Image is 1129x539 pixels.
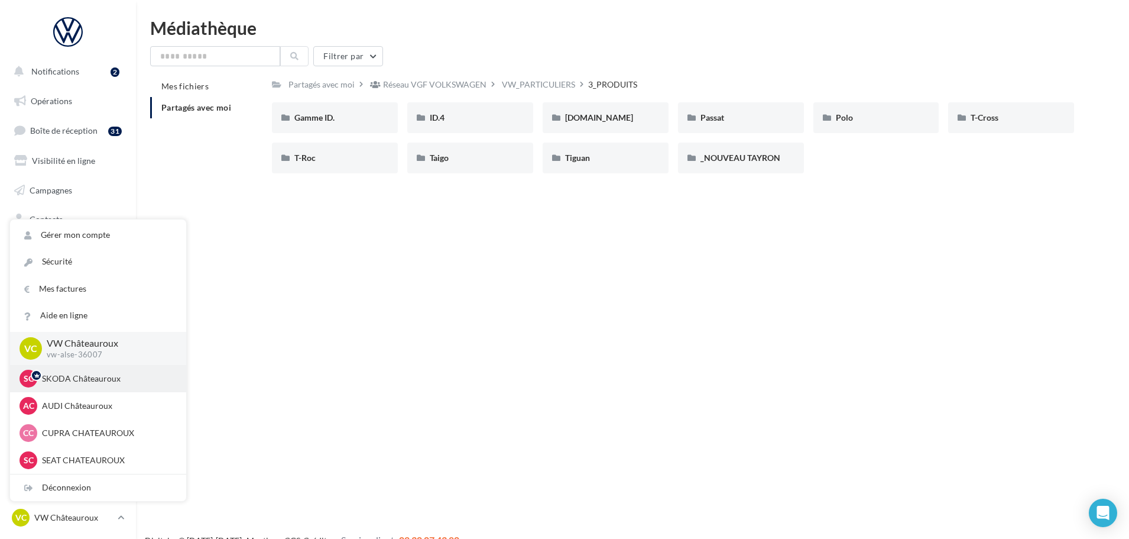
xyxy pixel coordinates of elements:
span: T-Roc [294,153,316,163]
span: Taigo [430,153,449,163]
a: Opérations [7,89,129,114]
a: Aide en ligne [10,302,186,329]
a: Calendrier [7,266,129,291]
span: _NOUVEAU TAYRON [700,153,780,163]
a: Campagnes DataOnDemand [7,335,129,370]
span: Opérations [31,96,72,106]
span: CC [23,427,34,439]
span: SC [24,454,34,466]
a: Gérer mon compte [10,222,186,248]
span: VC [24,341,37,355]
a: VC VW Châteauroux [9,506,126,529]
div: 2 [111,67,119,77]
p: vw-alse-36007 [47,350,167,360]
div: Partagés avec moi [288,79,355,91]
button: Filtrer par [313,46,383,66]
span: Boîte de réception [30,125,98,135]
div: Médiathèque [150,19,1115,37]
a: PLV et print personnalisable [7,295,129,330]
span: Campagnes [30,185,72,195]
span: Contacts [30,214,63,224]
p: CUPRA CHATEAUROUX [42,427,172,439]
span: Notifications [31,66,79,76]
a: Sécurité [10,248,186,275]
span: Tiguan [565,153,590,163]
span: VC [15,512,27,524]
span: Visibilité en ligne [32,156,95,166]
span: Partagés avec moi [161,102,231,112]
a: Mes factures [10,276,186,302]
div: VW_PARTICULIERS [502,79,575,91]
div: 3_PRODUITS [588,79,637,91]
a: Contacts [7,207,129,232]
a: Médiathèque [7,237,129,262]
div: 31 [108,127,122,136]
p: AUDI Châteauroux [42,400,172,412]
p: SEAT CHATEAUROUX [42,454,172,466]
button: Notifications 2 [7,59,124,84]
span: T-Cross [971,112,998,122]
p: SKODA Châteauroux [42,373,172,385]
span: Gamme ID. [294,112,335,122]
span: AC [23,400,34,412]
a: Campagnes [7,178,129,203]
span: Mes fichiers [161,81,209,91]
span: ID.4 [430,112,445,122]
span: SC [24,373,34,385]
span: [DOMAIN_NAME] [565,112,633,122]
a: Boîte de réception31 [7,118,129,143]
span: Passat [700,112,724,122]
div: Open Intercom Messenger [1089,499,1117,527]
p: VW Châteauroux [47,337,167,350]
a: Visibilité en ligne [7,149,129,173]
p: VW Châteauroux [34,512,113,524]
div: Déconnexion [10,475,186,501]
div: Réseau VGF VOLKSWAGEN [383,79,486,91]
span: Polo [836,112,853,122]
